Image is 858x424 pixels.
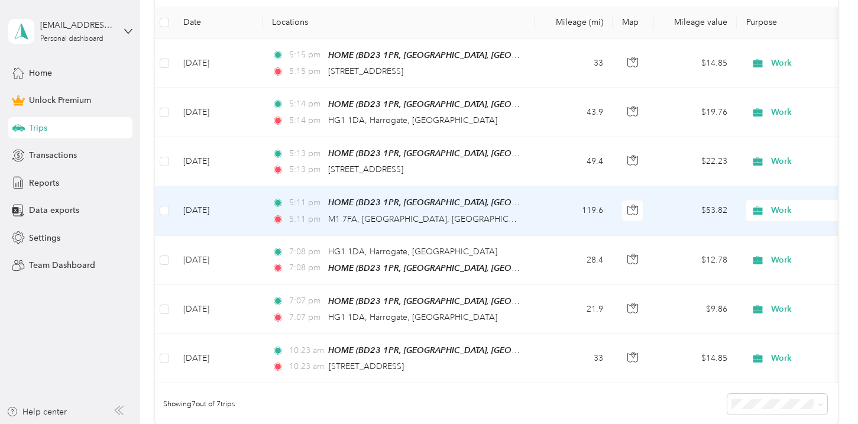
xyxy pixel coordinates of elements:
[328,50,752,60] span: HOME (BD23 1PR, [GEOGRAPHIC_DATA], [GEOGRAPHIC_DATA], [GEOGRAPHIC_DATA], [GEOGRAPHIC_DATA])
[535,186,613,235] td: 119.6
[654,334,737,383] td: $14.85
[29,149,77,161] span: Transactions
[535,236,613,285] td: 28.4
[263,7,535,39] th: Locations
[328,312,497,322] span: HG1 1DA, Harrogate, [GEOGRAPHIC_DATA]
[289,147,323,160] span: 5:13 pm
[654,137,737,186] td: $22.23
[174,186,263,235] td: [DATE]
[29,204,79,216] span: Data exports
[174,39,263,88] td: [DATE]
[289,196,323,209] span: 5:11 pm
[29,122,47,134] span: Trips
[29,94,91,106] span: Unlock Premium
[289,294,323,308] span: 7:07 pm
[289,344,323,357] span: 10:23 am
[613,7,654,39] th: Map
[29,232,60,244] span: Settings
[328,99,752,109] span: HOME (BD23 1PR, [GEOGRAPHIC_DATA], [GEOGRAPHIC_DATA], [GEOGRAPHIC_DATA], [GEOGRAPHIC_DATA])
[40,35,103,43] div: Personal dashboard
[289,213,323,226] span: 5:11 pm
[174,334,263,383] td: [DATE]
[654,7,737,39] th: Mileage value
[535,137,613,186] td: 49.4
[654,236,737,285] td: $12.78
[289,245,323,258] span: 7:08 pm
[289,360,324,373] span: 10:23 am
[289,98,323,111] span: 5:14 pm
[174,137,263,186] td: [DATE]
[654,88,737,137] td: $19.76
[329,361,404,371] span: [STREET_ADDRESS]
[289,65,323,78] span: 5:15 pm
[155,399,235,410] span: Showing 7 out of 7 trips
[328,296,752,306] span: HOME (BD23 1PR, [GEOGRAPHIC_DATA], [GEOGRAPHIC_DATA], [GEOGRAPHIC_DATA], [GEOGRAPHIC_DATA])
[174,236,263,285] td: [DATE]
[535,285,613,334] td: 21.9
[29,67,52,79] span: Home
[535,39,613,88] td: 33
[29,259,95,271] span: Team Dashboard
[174,7,263,39] th: Date
[328,198,752,208] span: HOME (BD23 1PR, [GEOGRAPHIC_DATA], [GEOGRAPHIC_DATA], [GEOGRAPHIC_DATA], [GEOGRAPHIC_DATA])
[792,358,858,424] iframe: Everlance-gr Chat Button Frame
[289,311,323,324] span: 7:07 pm
[654,186,737,235] td: $53.82
[328,263,752,273] span: HOME (BD23 1PR, [GEOGRAPHIC_DATA], [GEOGRAPHIC_DATA], [GEOGRAPHIC_DATA], [GEOGRAPHIC_DATA])
[289,261,323,274] span: 7:08 pm
[328,247,497,257] span: HG1 1DA, Harrogate, [GEOGRAPHIC_DATA]
[29,177,59,189] span: Reports
[289,114,323,127] span: 5:14 pm
[535,334,613,383] td: 33
[7,406,67,418] button: Help center
[289,48,323,62] span: 5:15 pm
[328,164,403,174] span: [STREET_ADDRESS]
[328,345,752,355] span: HOME (BD23 1PR, [GEOGRAPHIC_DATA], [GEOGRAPHIC_DATA], [GEOGRAPHIC_DATA], [GEOGRAPHIC_DATA])
[328,66,403,76] span: [STREET_ADDRESS]
[174,285,263,334] td: [DATE]
[328,148,752,158] span: HOME (BD23 1PR, [GEOGRAPHIC_DATA], [GEOGRAPHIC_DATA], [GEOGRAPHIC_DATA], [GEOGRAPHIC_DATA])
[654,39,737,88] td: $14.85
[328,214,537,224] span: M1 7FA, [GEOGRAPHIC_DATA], [GEOGRAPHIC_DATA]
[40,19,114,31] div: [EMAIL_ADDRESS][DOMAIN_NAME]
[328,115,497,125] span: HG1 1DA, Harrogate, [GEOGRAPHIC_DATA]
[289,163,323,176] span: 5:13 pm
[174,88,263,137] td: [DATE]
[535,7,613,39] th: Mileage (mi)
[654,285,737,334] td: $9.86
[535,88,613,137] td: 43.9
